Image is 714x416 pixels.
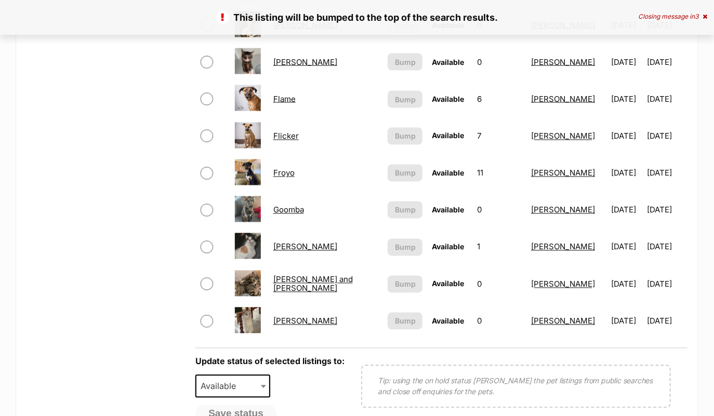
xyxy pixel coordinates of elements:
[531,131,595,141] a: [PERSON_NAME]
[195,375,270,398] span: Available
[388,165,422,182] button: Bump
[395,316,416,327] span: Bump
[647,303,686,339] td: [DATE]
[647,192,686,228] td: [DATE]
[395,57,416,68] span: Bump
[195,356,345,367] label: Update status of selected listings to:
[607,229,646,265] td: [DATE]
[607,118,646,154] td: [DATE]
[473,303,526,339] td: 0
[432,243,464,251] span: Available
[473,81,526,117] td: 6
[607,192,646,228] td: [DATE]
[395,242,416,253] span: Bump
[432,58,464,66] span: Available
[235,123,261,149] img: Flicker
[432,95,464,103] span: Available
[432,317,464,326] span: Available
[473,266,526,302] td: 0
[388,239,422,256] button: Bump
[647,81,686,117] td: [DATE]
[10,10,704,24] p: This listing will be bumped to the top of the search results.
[531,168,595,178] a: [PERSON_NAME]
[647,118,686,154] td: [DATE]
[432,206,464,214] span: Available
[273,242,337,252] a: [PERSON_NAME]
[531,57,595,67] a: [PERSON_NAME]
[473,155,526,191] td: 11
[235,85,261,111] img: Flame
[647,229,686,265] td: [DATE]
[395,168,416,179] span: Bump
[395,94,416,105] span: Bump
[473,229,526,265] td: 1
[273,57,337,67] a: [PERSON_NAME]
[607,155,646,191] td: [DATE]
[388,53,422,71] button: Bump
[638,13,707,20] div: Closing message in
[647,155,686,191] td: [DATE]
[273,94,296,104] a: Flame
[531,316,595,326] a: [PERSON_NAME]
[395,131,416,142] span: Bump
[695,12,698,20] span: 3
[432,279,464,288] span: Available
[273,131,299,141] a: Flicker
[273,275,353,293] a: [PERSON_NAME] and [PERSON_NAME]
[531,242,595,252] a: [PERSON_NAME]
[647,266,686,302] td: [DATE]
[388,91,422,108] button: Bump
[388,313,422,330] button: Bump
[388,202,422,219] button: Bump
[388,276,422,293] button: Bump
[395,205,416,216] span: Bump
[273,316,337,326] a: [PERSON_NAME]
[196,379,246,394] span: Available
[607,266,646,302] td: [DATE]
[473,192,526,228] td: 0
[531,279,595,289] a: [PERSON_NAME]
[388,128,422,145] button: Bump
[607,81,646,117] td: [DATE]
[607,303,646,339] td: [DATE]
[607,44,646,80] td: [DATE]
[273,205,304,215] a: Goomba
[395,279,416,290] span: Bump
[531,205,595,215] a: [PERSON_NAME]
[273,168,295,178] a: Froyo
[432,169,464,178] span: Available
[647,44,686,80] td: [DATE]
[432,131,464,140] span: Available
[473,118,526,154] td: 7
[378,375,654,397] p: Tip: using the on hold status [PERSON_NAME] the pet listings from public searches and close off e...
[531,94,595,104] a: [PERSON_NAME]
[473,44,526,80] td: 0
